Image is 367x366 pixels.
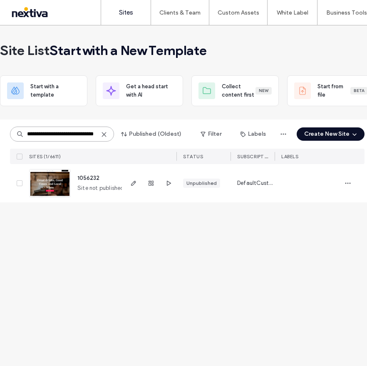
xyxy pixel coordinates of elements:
[126,82,176,99] span: Get a head start with AI
[159,9,201,16] label: Clients & Team
[186,179,217,187] div: Unpublished
[237,153,273,159] span: SUBSCRIPTION
[255,87,272,95] div: New
[114,127,189,141] button: Published (Oldest)
[233,127,273,141] button: Labels
[237,179,275,187] span: DefaultCustom_GOLD
[77,184,124,192] span: Site not published
[191,75,279,106] div: Collect content firstNew
[96,75,183,106] div: Get a head start with AI
[192,127,230,141] button: Filter
[317,82,350,99] span: Start from file
[30,82,80,99] span: Start with a template
[218,9,259,16] label: Custom Assets
[326,9,367,16] label: Business Tools
[183,154,203,159] span: STATUS
[277,9,308,16] label: White Label
[77,175,99,181] a: 1056232
[119,9,133,16] label: Sites
[297,127,365,141] button: Create New Site
[19,6,36,13] span: Help
[29,154,61,159] span: SITES (1/6611)
[222,82,255,99] span: Collect content first
[281,154,298,159] span: LABELS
